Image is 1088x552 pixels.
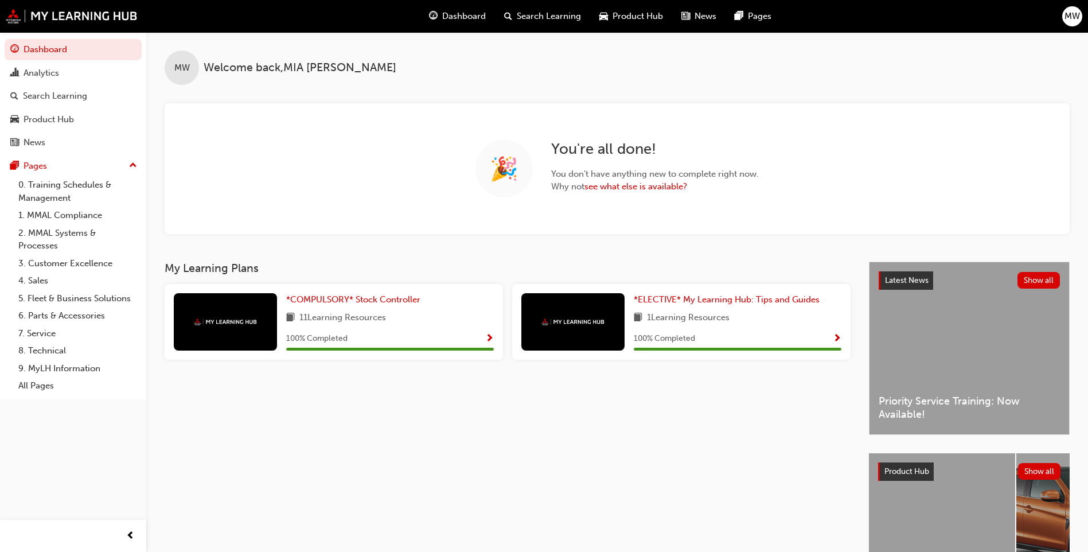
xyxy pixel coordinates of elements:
[590,5,672,28] a: car-iconProduct Hub
[504,9,512,24] span: search-icon
[24,67,59,80] div: Analytics
[833,332,841,346] button: Show Progress
[584,181,687,192] a: see what else is available?
[14,377,142,395] a: All Pages
[14,360,142,378] a: 9. MyLH Information
[14,325,142,343] a: 7. Service
[1062,6,1082,26] button: MW
[613,10,663,23] span: Product Hub
[14,176,142,207] a: 0. Training Schedules & Management
[429,9,438,24] span: guage-icon
[879,271,1060,290] a: Latest NewsShow all
[10,115,19,125] span: car-icon
[485,332,494,346] button: Show Progress
[5,156,142,177] button: Pages
[442,10,486,23] span: Dashboard
[14,207,142,224] a: 1. MMAL Compliance
[24,160,47,173] div: Pages
[541,318,605,326] img: mmal
[884,467,929,476] span: Product Hub
[5,37,142,156] button: DashboardAnalyticsSearch LearningProduct HubNews
[14,307,142,325] a: 6. Parts & Accessories
[286,293,425,306] a: *COMPULSORY* Stock Controller
[14,290,142,308] a: 5. Fleet & Business Solutions
[599,9,608,24] span: car-icon
[634,293,824,306] a: *ELECTIVE* My Learning Hub: Tips and Guides
[24,136,45,149] div: News
[748,10,771,23] span: Pages
[5,109,142,130] a: Product Hub
[735,9,743,24] span: pages-icon
[165,262,851,275] h3: My Learning Plans
[833,334,841,344] span: Show Progress
[490,162,518,176] span: 🎉
[551,140,759,158] h2: You ' re all done!
[869,262,1070,435] a: Latest NewsShow allPriority Service Training: Now Available!
[551,180,759,193] span: Why not
[6,9,138,24] img: mmal
[1017,272,1060,289] button: Show all
[286,332,348,345] span: 100 % Completed
[495,5,590,28] a: search-iconSearch Learning
[634,294,820,305] span: *ELECTIVE* My Learning Hub: Tips and Guides
[5,85,142,107] a: Search Learning
[23,90,87,103] div: Search Learning
[879,395,1060,421] span: Priority Service Training: Now Available!
[517,10,581,23] span: Search Learning
[5,132,142,153] a: News
[10,91,18,102] span: search-icon
[672,5,726,28] a: news-iconNews
[1064,10,1080,23] span: MW
[129,158,137,173] span: up-icon
[10,138,19,148] span: news-icon
[14,224,142,255] a: 2. MMAL Systems & Processes
[24,113,74,126] div: Product Hub
[634,332,695,345] span: 100 % Completed
[885,275,929,285] span: Latest News
[14,255,142,273] a: 3. Customer Excellence
[681,9,690,24] span: news-icon
[14,272,142,290] a: 4. Sales
[194,318,257,326] img: mmal
[726,5,781,28] a: pages-iconPages
[5,63,142,84] a: Analytics
[10,161,19,172] span: pages-icon
[420,5,495,28] a: guage-iconDashboard
[695,10,716,23] span: News
[174,61,190,75] span: MW
[286,311,295,325] span: book-icon
[10,45,19,55] span: guage-icon
[551,168,759,181] span: You don ' t have anything new to complete right now.
[1018,463,1061,480] button: Show all
[126,529,135,543] span: prev-icon
[14,342,142,360] a: 8. Technical
[286,294,420,305] span: *COMPULSORY* Stock Controller
[299,311,386,325] span: 11 Learning Resources
[647,311,730,325] span: 1 Learning Resources
[634,311,642,325] span: book-icon
[204,61,396,75] span: Welcome back , MIA [PERSON_NAME]
[878,462,1060,481] a: Product HubShow all
[5,39,142,60] a: Dashboard
[10,68,19,79] span: chart-icon
[485,334,494,344] span: Show Progress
